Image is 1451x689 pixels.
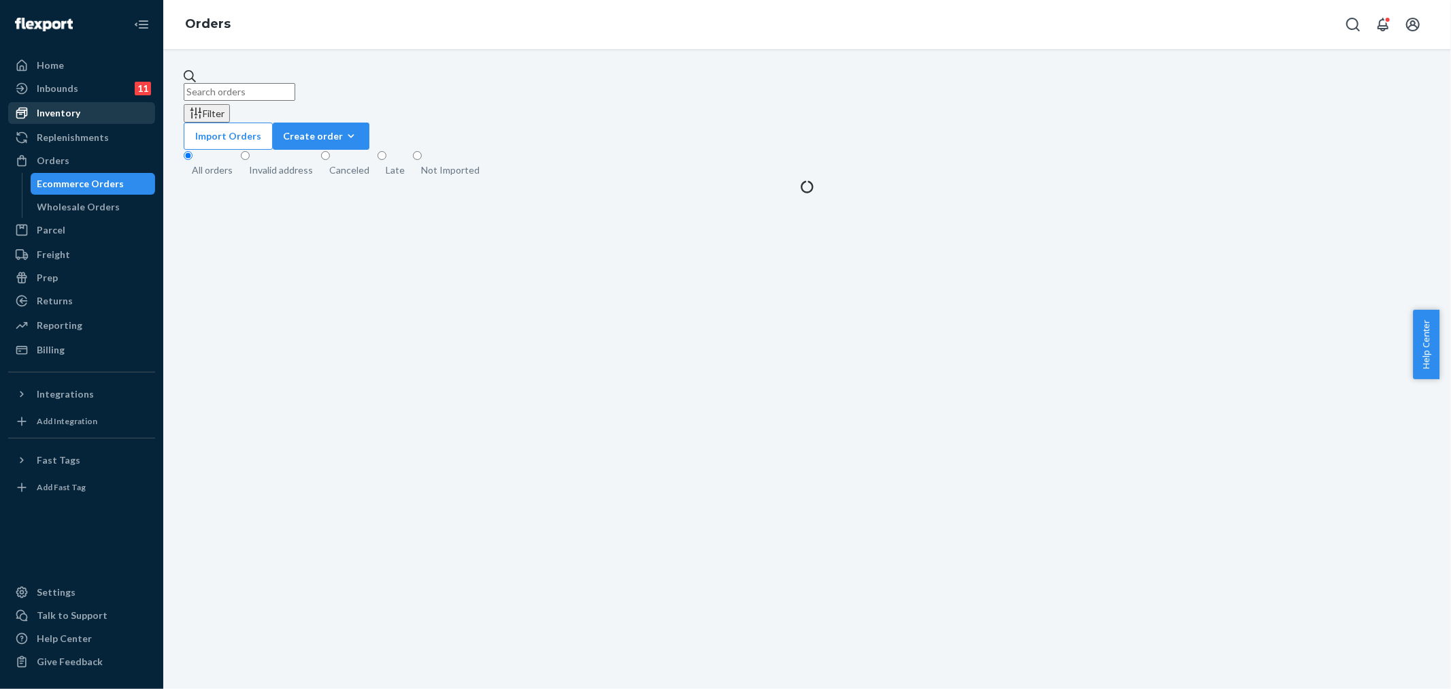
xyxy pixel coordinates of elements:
a: Wholesale Orders [31,196,156,218]
button: Help Center [1413,310,1439,379]
a: Orders [185,16,231,31]
div: Prep [37,271,58,285]
div: Freight [37,248,70,261]
div: Give Feedback [37,655,103,669]
div: Invalid address [249,163,313,177]
div: Add Integration [37,415,97,427]
button: Open Search Box [1339,11,1367,38]
div: Create order [283,129,359,143]
button: Import Orders [184,123,273,150]
div: Home [37,59,64,72]
a: Settings [8,581,155,603]
a: Returns [8,290,155,312]
a: Parcel [8,219,155,241]
button: Open account menu [1399,11,1427,38]
div: Billing [37,343,65,357]
button: Fast Tags [8,449,155,471]
img: Flexport logo [15,18,73,31]
a: Orders [8,150,155,172]
div: Late [386,163,405,177]
a: Billing [8,339,155,361]
div: Settings [37,586,76,599]
div: 11 [135,82,151,95]
div: Add Fast Tag [37,481,86,493]
div: Filter [189,106,224,121]
div: Reporting [37,319,82,332]
input: Late [378,151,386,160]
div: Fast Tags [37,453,80,467]
div: Orders [37,154,69,167]
button: Create order [273,123,369,150]
div: Help Center [37,632,92,645]
div: Talk to Support [37,609,107,622]
a: Talk to Support [8,605,155,626]
button: Close Navigation [128,11,155,38]
div: Inbounds [37,82,78,95]
button: Integrations [8,383,155,405]
a: Help Center [8,628,155,650]
button: Open notifications [1369,11,1397,38]
button: Filter [184,104,230,123]
a: Inventory [8,102,155,124]
button: Give Feedback [8,651,155,673]
a: Inbounds11 [8,78,155,99]
input: All orders [184,151,193,160]
input: Search orders [184,83,295,101]
a: Ecommerce Orders [31,173,156,195]
div: Returns [37,294,73,308]
input: Not Imported [413,151,422,160]
div: Canceled [329,163,369,177]
div: Parcel [37,223,65,237]
div: All orders [192,163,233,177]
a: Add Integration [8,411,155,432]
a: Freight [8,244,155,266]
ol: breadcrumbs [174,5,241,44]
a: Replenishments [8,127,155,148]
div: Wholesale Orders [37,200,120,214]
div: Inventory [37,106,80,120]
a: Home [8,54,155,76]
input: Invalid address [241,151,250,160]
input: Canceled [321,151,330,160]
div: Ecommerce Orders [37,177,124,191]
div: Integrations [37,387,94,401]
div: Replenishments [37,131,109,144]
div: Not Imported [421,163,480,177]
a: Reporting [8,315,155,336]
a: Prep [8,267,155,289]
a: Add Fast Tag [8,477,155,498]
